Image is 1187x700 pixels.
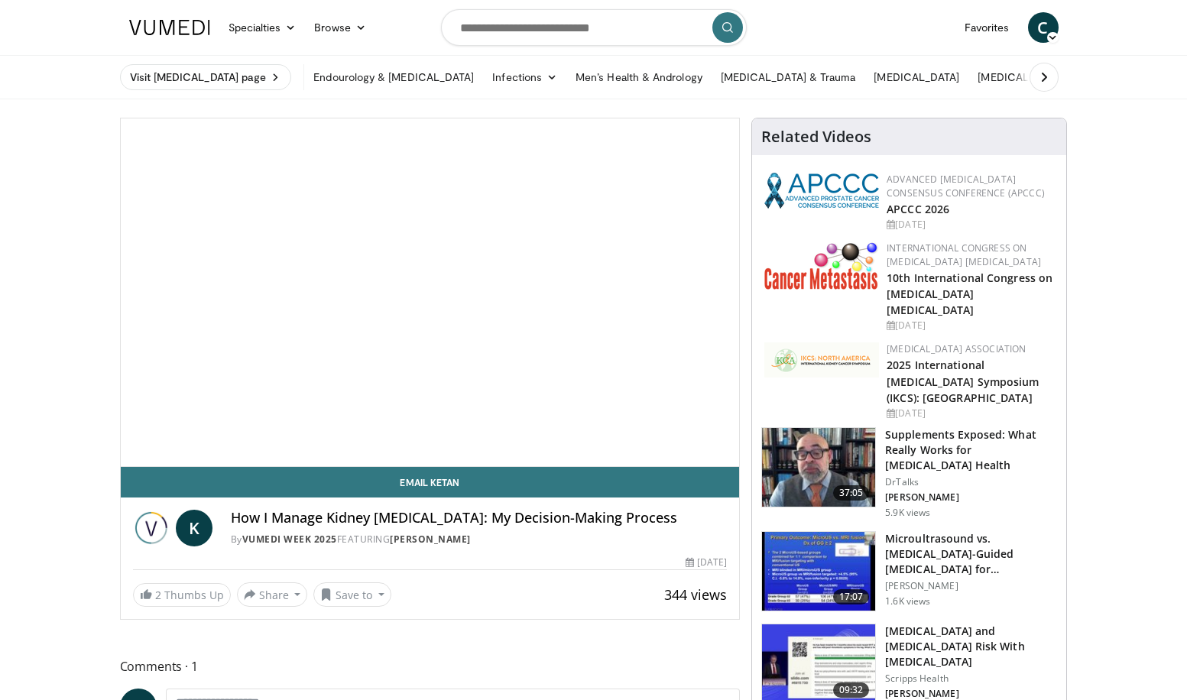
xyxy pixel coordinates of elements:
[121,118,740,467] video-js: Video Player
[887,218,1054,232] div: [DATE]
[304,62,483,92] a: Endourology & [MEDICAL_DATA]
[885,476,1057,488] p: DrTalks
[686,556,727,569] div: [DATE]
[231,510,728,527] h4: How I Manage Kidney [MEDICAL_DATA]: My Decision-Making Process
[885,580,1057,592] p: [PERSON_NAME]
[237,582,308,607] button: Share
[885,595,930,608] p: 1.6K views
[305,12,375,43] a: Browse
[176,510,212,546] a: K
[885,531,1057,577] h3: Microultrasound vs. [MEDICAL_DATA]-Guided [MEDICAL_DATA] for [MEDICAL_DATA] Diagnosis …
[887,407,1054,420] div: [DATE]
[120,64,292,90] a: Visit [MEDICAL_DATA] page
[390,533,471,546] a: [PERSON_NAME]
[764,241,879,290] img: 6ff8bc22-9509-4454-a4f8-ac79dd3b8976.png.150x105_q85_autocrop_double_scale_upscale_version-0.2.png
[441,9,747,46] input: Search topics, interventions
[761,128,871,146] h4: Related Videos
[887,319,1054,332] div: [DATE]
[864,62,968,92] a: [MEDICAL_DATA]
[129,20,210,35] img: VuMedi Logo
[313,582,391,607] button: Save to
[1028,12,1059,43] a: C
[833,485,870,501] span: 37:05
[483,62,566,92] a: Infections
[762,428,875,507] img: 649d3fc0-5ee3-4147-b1a3-955a692e9799.150x105_q85_crop-smart_upscale.jpg
[664,585,727,604] span: 344 views
[885,624,1057,669] h3: [MEDICAL_DATA] and [MEDICAL_DATA] Risk With [MEDICAL_DATA]
[955,12,1019,43] a: Favorites
[833,589,870,604] span: 17:07
[764,342,879,378] img: fca7e709-d275-4aeb-92d8-8ddafe93f2a6.png.150x105_q85_autocrop_double_scale_upscale_version-0.2.png
[885,672,1057,685] p: Scripps Health
[761,531,1057,612] a: 17:07 Microultrasound vs. [MEDICAL_DATA]-Guided [MEDICAL_DATA] for [MEDICAL_DATA] Diagnosis … [PE...
[887,271,1052,317] a: 10th International Congress on [MEDICAL_DATA] [MEDICAL_DATA]
[887,173,1045,199] a: Advanced [MEDICAL_DATA] Consensus Conference (APCCC)
[762,532,875,611] img: d0371492-b5bc-4101-bdcb-0105177cfd27.150x105_q85_crop-smart_upscale.jpg
[887,241,1041,268] a: International Congress on [MEDICAL_DATA] [MEDICAL_DATA]
[231,533,728,546] div: By FEATURING
[120,656,741,676] span: Comments 1
[764,173,879,209] img: 92ba7c40-df22-45a2-8e3f-1ca017a3d5ba.png.150x105_q85_autocrop_double_scale_upscale_version-0.2.png
[885,427,1057,473] h3: Supplements Exposed: What Really Works for [MEDICAL_DATA] Health
[219,12,306,43] a: Specialties
[566,62,712,92] a: Men’s Health & Andrology
[121,467,740,497] a: Email Ketan
[242,533,337,546] a: Vumedi Week 2025
[761,427,1057,519] a: 37:05 Supplements Exposed: What Really Works for [MEDICAL_DATA] Health DrTalks [PERSON_NAME] 5.9K...
[885,507,930,519] p: 5.9K views
[887,358,1039,404] a: 2025 International [MEDICAL_DATA] Symposium (IKCS): [GEOGRAPHIC_DATA]
[887,342,1026,355] a: [MEDICAL_DATA] Association
[885,491,1057,504] p: [PERSON_NAME]
[833,682,870,698] span: 09:32
[712,62,865,92] a: [MEDICAL_DATA] & Trauma
[155,588,161,602] span: 2
[887,202,949,216] a: APCCC 2026
[133,583,231,607] a: 2 Thumbs Up
[133,510,170,546] img: Vumedi Week 2025
[885,688,1057,700] p: [PERSON_NAME]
